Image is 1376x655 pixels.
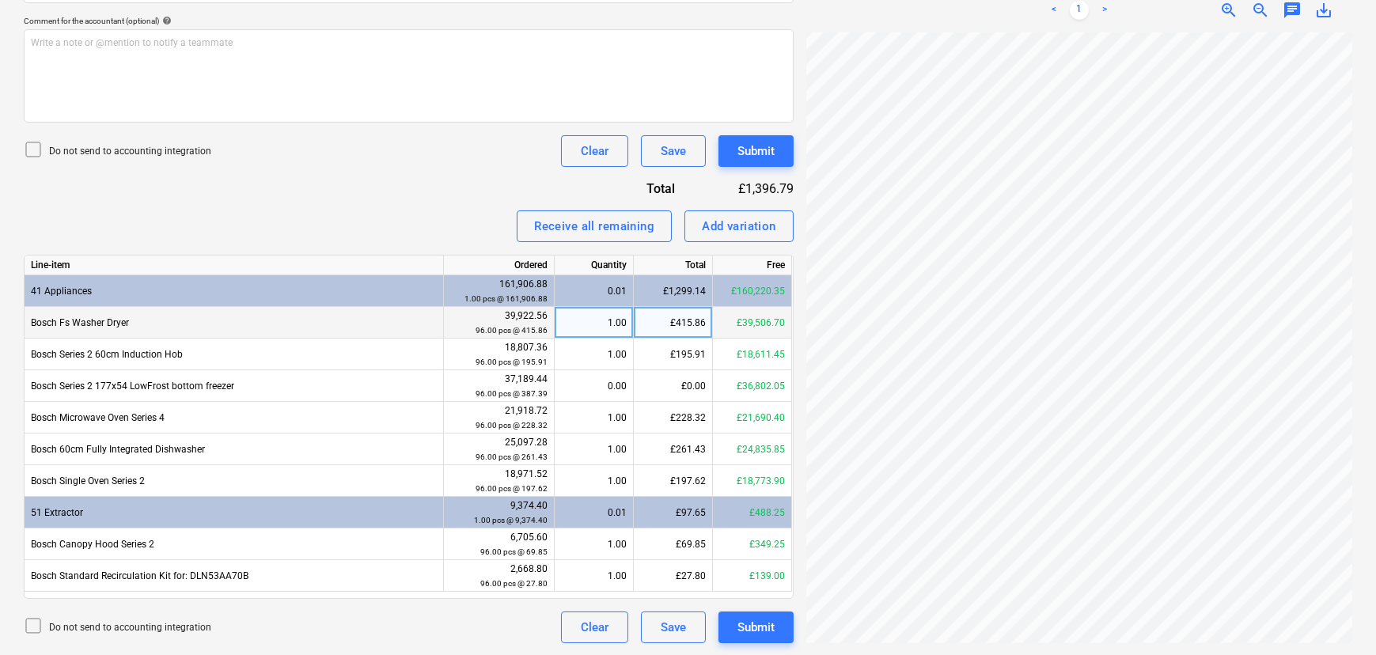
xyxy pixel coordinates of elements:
div: 39,922.56 [450,309,548,338]
small: 96.00 pcs @ 228.32 [476,421,548,430]
small: 96.00 pcs @ 197.62 [476,484,548,493]
div: 1.00 [561,307,627,339]
div: 1.00 [561,528,627,560]
div: £1,299.14 [634,275,713,307]
button: Clear [561,611,628,643]
div: £415.86 [634,307,713,339]
span: zoom_in [1219,1,1238,20]
div: £139.00 [713,560,792,592]
span: save_alt [1314,1,1333,20]
div: £69.85 [634,528,713,560]
div: £18,611.45 [713,339,792,370]
div: £18,773.90 [713,465,792,497]
div: £21,690.40 [713,402,792,434]
div: 0.00 [561,370,627,402]
div: Total [588,180,700,198]
small: 96.00 pcs @ 27.80 [480,579,548,588]
a: Previous page [1044,1,1063,20]
button: Add variation [684,210,794,242]
div: £228.32 [634,402,713,434]
a: Page 1 is your current page [1070,1,1089,20]
div: 1.00 [561,339,627,370]
div: 18,807.36 [450,340,548,369]
div: Bosch Series 2 177x54 LowFrost bottom freezer [25,370,444,402]
div: Bosch 60cm Fully Integrated Dishwasher [25,434,444,465]
div: Total [634,256,713,275]
button: Submit [718,611,794,643]
iframe: Chat Widget [1297,579,1376,655]
div: 161,906.88 [450,277,548,306]
small: 96.00 pcs @ 261.43 [476,452,548,461]
div: £1,396.79 [700,180,794,198]
button: Save [641,135,706,167]
div: £160,220.35 [713,275,792,307]
div: Free [713,256,792,275]
div: £24,835.85 [713,434,792,465]
div: £197.62 [634,465,713,497]
div: £36,802.05 [713,370,792,402]
div: Ordered [444,256,555,275]
small: 1.00 pcs @ 9,374.40 [474,516,548,524]
span: help [159,16,172,25]
div: Submit [737,617,775,638]
div: £39,506.70 [713,307,792,339]
span: 51 Extractor [31,507,83,518]
div: £261.43 [634,434,713,465]
div: Comment for the accountant (optional) [24,16,794,26]
button: Receive all remaining [517,210,672,242]
div: 2,668.80 [450,562,548,591]
div: £349.25 [713,528,792,560]
a: Next page [1095,1,1114,20]
p: Do not send to accounting integration [49,145,211,158]
div: Clear [581,141,608,161]
span: zoom_out [1251,1,1270,20]
div: Line-item [25,256,444,275]
div: Bosch Fs Washer Dryer [25,307,444,339]
div: 1.00 [561,402,627,434]
div: Bosch Standard Recirculation Kit for: DLN53AA70B [25,560,444,592]
span: 41 Appliances [31,286,92,297]
small: 96.00 pcs @ 195.91 [476,358,548,366]
button: Clear [561,135,628,167]
div: Clear [581,617,608,638]
div: 1.00 [561,465,627,497]
div: 18,971.52 [450,467,548,496]
div: 25,097.28 [450,435,548,464]
small: 1.00 pcs @ 161,906.88 [464,294,548,303]
button: Submit [718,135,794,167]
small: 96.00 pcs @ 69.85 [480,547,548,556]
div: £0.00 [634,370,713,402]
div: Quantity [555,256,634,275]
div: Receive all remaining [534,216,654,237]
div: Bosch Canopy Hood Series 2 [25,528,444,560]
div: Submit [737,141,775,161]
div: Add variation [702,216,776,237]
div: 6,705.60 [450,530,548,559]
button: Save [641,611,706,643]
small: 96.00 pcs @ 415.86 [476,326,548,335]
div: £488.25 [713,497,792,528]
div: 0.01 [561,497,627,528]
small: 96.00 pcs @ 387.39 [476,389,548,398]
div: £97.65 [634,497,713,528]
div: 1.00 [561,560,627,592]
p: Do not send to accounting integration [49,621,211,634]
div: £195.91 [634,339,713,370]
div: 21,918.72 [450,403,548,433]
div: £27.80 [634,560,713,592]
div: 9,374.40 [450,498,548,528]
div: 1.00 [561,434,627,465]
span: chat [1283,1,1302,20]
div: Bosch Series 2 60cm Induction Hob [25,339,444,370]
div: Save [661,141,686,161]
div: Bosch Microwave Oven Series 4 [25,402,444,434]
div: 37,189.44 [450,372,548,401]
div: Bosch Single Oven Series 2 [25,465,444,497]
div: 0.01 [561,275,627,307]
div: Save [661,617,686,638]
